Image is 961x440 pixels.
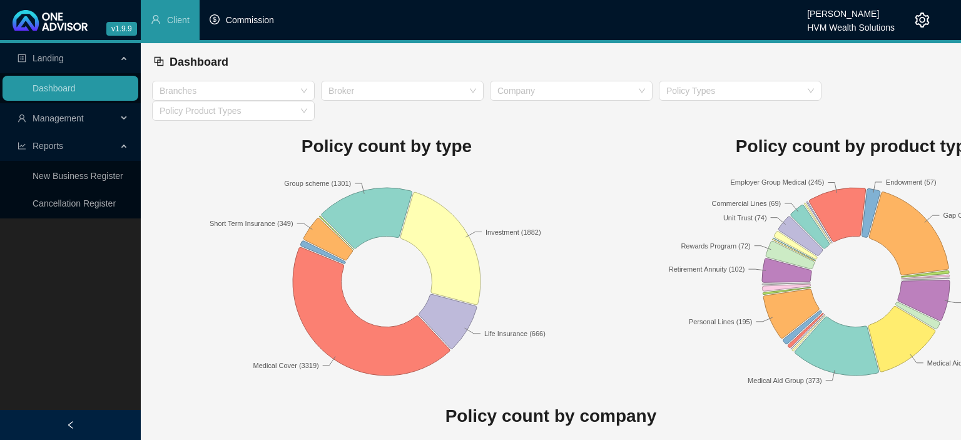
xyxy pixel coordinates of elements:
[689,317,753,325] text: Personal Lines (195)
[210,219,293,227] text: Short Term Insurance (349)
[152,133,621,160] h1: Policy count by type
[712,199,781,207] text: Commercial Lines (69)
[13,10,88,31] img: 2df55531c6924b55f21c4cf5d4484680-logo-light.svg
[18,54,26,63] span: profile
[748,376,822,384] text: Medical Aid Group (373)
[66,421,75,429] span: left
[807,3,895,17] div: [PERSON_NAME]
[253,361,319,369] text: Medical Cover (3319)
[33,141,63,151] span: Reports
[106,22,137,36] span: v1.9.9
[33,171,123,181] a: New Business Register
[486,228,541,235] text: Investment (1882)
[18,141,26,150] span: line-chart
[210,14,220,24] span: dollar
[731,178,825,186] text: Employer Group Medical (245)
[167,15,190,25] span: Client
[151,14,161,24] span: user
[915,13,930,28] span: setting
[153,56,165,67] span: block
[33,113,84,123] span: Management
[226,15,274,25] span: Commission
[807,17,895,31] div: HVM Wealth Solutions
[33,83,76,93] a: Dashboard
[152,402,950,430] h1: Policy count by company
[284,179,351,187] text: Group scheme (1301)
[170,56,228,68] span: Dashboard
[886,178,937,185] text: Endowment (57)
[669,265,745,273] text: Retirement Annuity (102)
[484,329,546,337] text: Life Insurance (666)
[33,198,116,208] a: Cancellation Register
[723,213,767,221] text: Unit Trust (74)
[33,53,64,63] span: Landing
[18,114,26,123] span: user
[681,242,750,249] text: Rewards Program (72)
